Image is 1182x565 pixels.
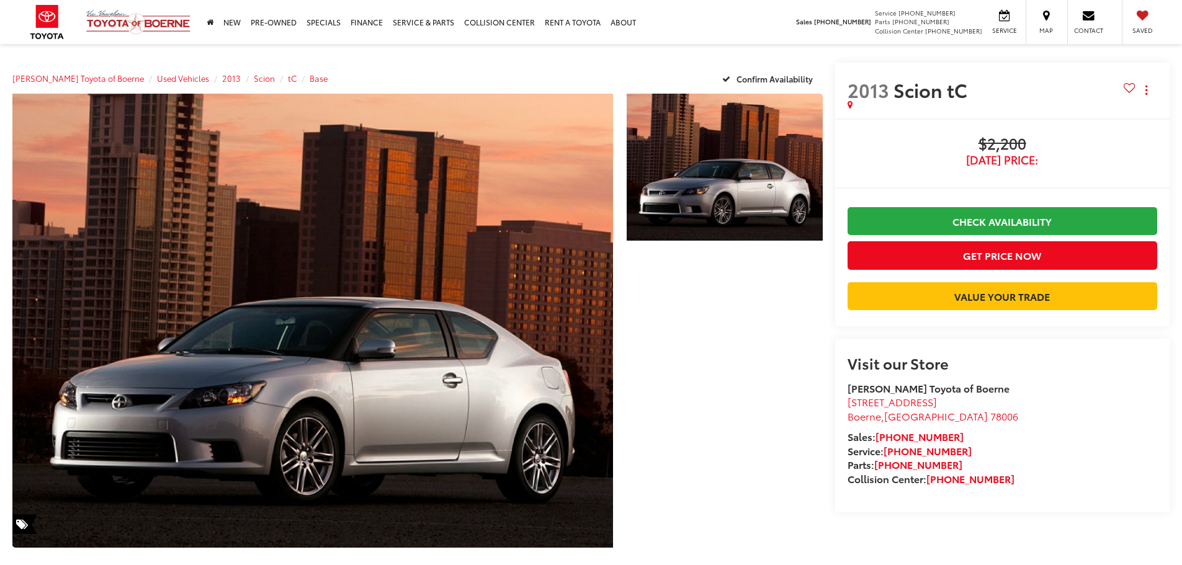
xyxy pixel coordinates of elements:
[848,154,1157,166] span: [DATE] Price:
[627,94,823,241] a: Expand Photo 1
[1135,79,1157,100] button: Actions
[898,8,956,17] span: [PHONE_NUMBER]
[875,17,890,26] span: Parts
[848,381,1010,395] strong: [PERSON_NAME] Toyota of Boerne
[12,94,613,548] a: Expand Photo 0
[796,17,812,26] span: Sales
[892,17,949,26] span: [PHONE_NUMBER]
[990,409,1018,423] span: 78006
[848,471,1014,486] strong: Collision Center:
[737,73,813,84] span: Confirm Availability
[875,26,923,35] span: Collision Center
[848,429,964,443] strong: Sales:
[990,26,1018,35] span: Service
[848,394,1018,423] a: [STREET_ADDRESS] Boerne,[GEOGRAPHIC_DATA] 78006
[884,409,988,423] span: [GEOGRAPHIC_DATA]
[848,76,889,103] span: 2013
[848,135,1157,154] span: $2,200
[1145,85,1147,95] span: dropdown dots
[86,9,191,35] img: Vic Vaughan Toyota of Boerne
[925,26,982,35] span: [PHONE_NUMBER]
[157,73,209,84] a: Used Vehicles
[848,394,937,409] span: [STREET_ADDRESS]
[884,443,972,458] a: [PHONE_NUMBER]
[875,8,897,17] span: Service
[254,73,275,84] a: Scion
[926,471,1014,486] a: [PHONE_NUMBER]
[848,207,1157,235] a: Check Availability
[893,76,972,103] span: Scion tC
[1032,26,1060,35] span: Map
[310,73,328,84] a: Base
[848,409,881,423] span: Boerne
[875,429,964,443] a: [PHONE_NUMBER]
[6,91,619,550] img: 2013 Scion tC Base
[874,457,962,471] a: [PHONE_NUMBER]
[12,73,144,84] a: [PERSON_NAME] Toyota of Boerne
[1129,26,1156,35] span: Saved
[624,92,824,242] img: 2013 Scion tC Base
[848,457,962,471] strong: Parts:
[814,17,871,26] span: [PHONE_NUMBER]
[848,282,1157,310] a: Value Your Trade
[1074,26,1103,35] span: Contact
[12,514,37,534] span: Special
[848,443,972,458] strong: Service:
[288,73,297,84] a: tC
[848,241,1157,269] button: Get Price Now
[222,73,241,84] a: 2013
[715,68,823,89] button: Confirm Availability
[848,409,1018,423] span: ,
[848,355,1157,371] h2: Visit our Store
